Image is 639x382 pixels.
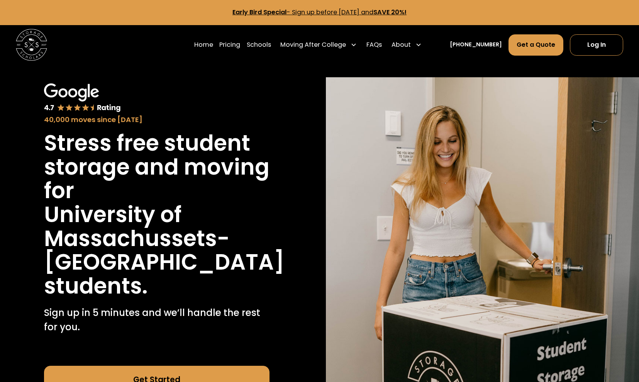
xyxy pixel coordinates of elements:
[232,8,286,17] strong: Early Bird Special
[366,34,382,56] a: FAQs
[392,40,411,49] div: About
[16,29,47,60] img: Storage Scholars main logo
[508,34,564,56] a: Get a Quote
[247,34,271,56] a: Schools
[44,114,269,125] div: 40,000 moves since [DATE]
[44,131,269,203] h1: Stress free student storage and moving for
[280,40,346,49] div: Moving After College
[450,41,502,49] a: [PHONE_NUMBER]
[388,34,425,56] div: About
[373,8,407,17] strong: SAVE 20%!
[44,83,121,113] img: Google 4.7 star rating
[219,34,240,56] a: Pricing
[277,34,360,56] div: Moving After College
[44,274,147,298] h1: students.
[232,8,407,17] a: Early Bird Special- Sign up before [DATE] andSAVE 20%!
[44,306,269,334] p: Sign up in 5 minutes and we’ll handle the rest for you.
[194,34,213,56] a: Home
[44,203,285,274] h1: University of Massachussets-[GEOGRAPHIC_DATA]
[570,34,624,56] a: Log In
